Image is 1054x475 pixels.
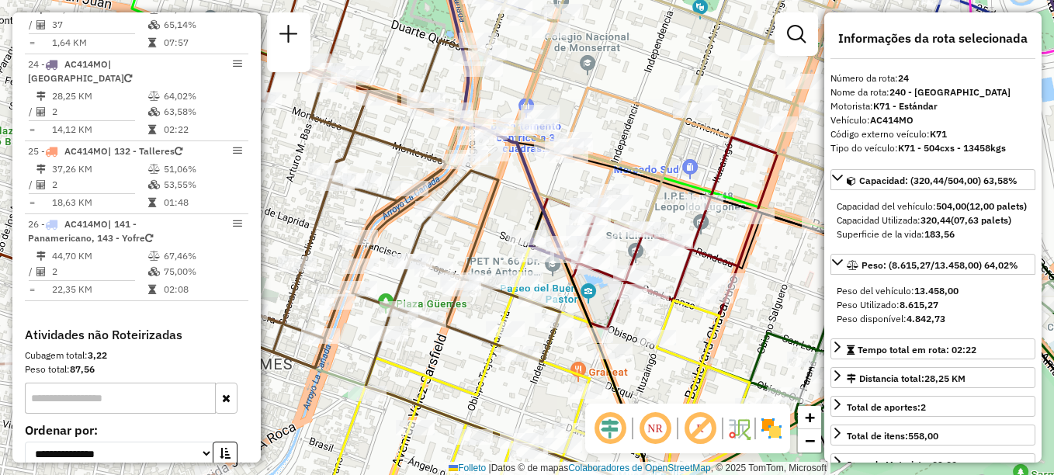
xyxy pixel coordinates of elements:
td: 2 [51,104,147,120]
td: = [28,35,36,50]
i: Total de Atividades [36,20,46,29]
span: AC414MO [64,145,108,157]
td: 51,06% [163,161,241,177]
a: Folleto [449,463,486,473]
em: Opções [233,59,242,68]
div: Jornada Motorista: 09:00 [847,458,957,472]
strong: (12,00 palets) [966,200,1027,212]
td: = [28,195,36,210]
div: Tipo do veículo: [830,141,1035,155]
span: 28,25 KM [924,373,966,384]
strong: AC414MO [870,114,914,126]
div: Capacidad: (320,44/504,00) 63,58% [830,193,1035,248]
div: Código externo veículo: [830,127,1035,141]
i: % de utilização do peso [148,251,160,261]
td: = [28,122,36,137]
td: 02:08 [163,282,241,297]
td: 07:57 [163,35,241,50]
font: 65,14% [164,19,196,30]
span: AC414MO [64,218,108,230]
strong: 504,00 [936,200,966,212]
a: Jornada Motorista: 09:00 [830,453,1035,474]
em: Opções [233,146,242,155]
em: Opções [233,219,242,228]
span: | [489,463,491,473]
span: Tempo total em rota: 02:22 [858,344,976,355]
td: 37 [51,17,147,33]
div: Peso: (8.615,27/13.458,00) 64,02% [830,278,1035,332]
strong: 320,44 [921,214,951,226]
a: Capacidad: (320,44/504,00) 63,58% [830,169,1035,190]
label: Ordenar por: [25,421,248,439]
td: 02:22 [163,122,241,137]
td: 28,25 KM [51,88,147,104]
a: Total de itens:558,00 [830,425,1035,446]
td: 01:48 [163,195,241,210]
strong: 2 [921,401,926,413]
i: Tempo total em rota [148,125,156,134]
div: Peso total: [25,362,248,376]
a: Alejar [798,429,821,452]
span: Capacidad: (320,44/504,00) 63,58% [859,175,1018,186]
td: 22,35 KM [51,282,147,297]
font: Distancia total: [859,373,966,384]
span: | 132 - Talleres [108,145,175,157]
font: Peso Utilizado: [837,299,938,310]
font: 26 - [28,218,45,230]
i: Veículo já utilizado nesta sessão [175,147,182,156]
img: Fluxo de ruas [726,416,751,441]
td: 44,70 KM [51,248,147,264]
i: % de utilização do peso [148,92,160,101]
span: | [GEOGRAPHIC_DATA] [28,58,124,84]
i: % de utilização da cubagem [148,267,160,276]
td: 18,63 KM [51,195,147,210]
div: Número da rota: [830,71,1035,85]
a: Peso: (8.615,27/13.458,00) 64,02% [830,254,1035,275]
i: Tempo total em rota [148,198,156,207]
span: AC414MO [64,58,108,70]
a: Distancia total:28,25 KM [830,367,1035,388]
a: Exibir filtros [781,19,812,50]
td: 67,46% [163,248,241,264]
font: 24 - [28,58,45,70]
span: Ocultar deslocamento [591,410,629,447]
font: 53,55% [164,179,196,190]
span: Total de aportes: [847,401,926,413]
span: Exibir rótulo [681,410,719,447]
i: Total de Atividades [36,107,46,116]
h4: Atividades não Roteirizadas [25,328,248,342]
td: 14,12 KM [51,122,147,137]
strong: (07,63 palets) [951,214,1011,226]
font: Vehículo: [830,114,914,126]
span: Ocultar NR [636,410,674,447]
span: Peso: (8.615,27/13.458,00) 64,02% [862,259,1018,271]
strong: 87,56 [70,363,95,375]
a: Tempo total em rota: 02:22 [830,338,1035,359]
div: Datos © de mapas , © 2025 TomTom, Microsoft [445,462,830,475]
span: + [805,407,815,427]
div: Nome da rota: [830,85,1035,99]
i: % de utilização do peso [148,165,160,174]
font: 63,58% [164,106,196,117]
font: Capacidad del vehículo: [837,200,1027,212]
td: 2 [51,264,147,279]
span: − [805,431,815,450]
i: Distância Total [36,92,46,101]
td: = [28,282,36,297]
strong: K71 - Estándar [873,100,938,112]
i: % de utilização da cubagem [148,107,160,116]
div: Total de itens: [847,429,938,443]
i: Veículo já utilizado nesta sessão [145,234,153,243]
strong: K71 [930,128,947,140]
a: Nova sessão e pesquisa [273,19,304,54]
div: Cubagem total: [25,348,248,362]
td: / [28,177,36,192]
td: / [28,104,36,120]
font: 25 - [28,145,45,157]
i: Veículo já utilizado nesta sessão [124,74,132,83]
button: Ordem crescente [213,442,237,466]
strong: 24 [898,72,909,84]
td: 2 [51,177,147,192]
img: Exibir/Ocultar setores [759,416,784,441]
i: Distância Total [36,251,46,261]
